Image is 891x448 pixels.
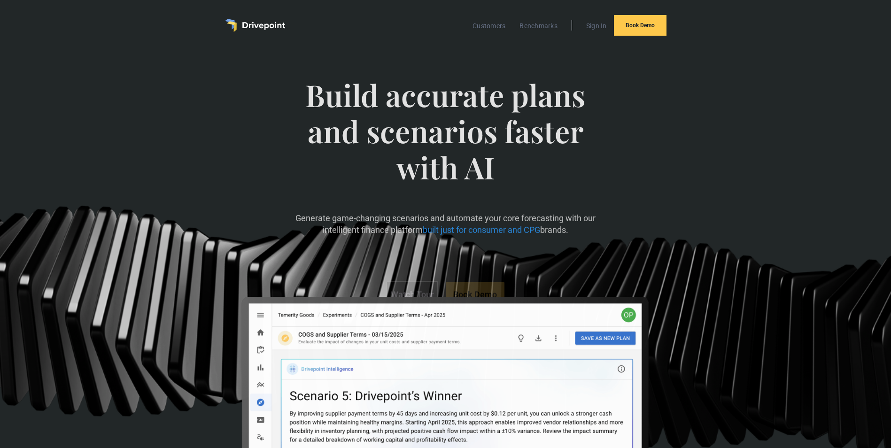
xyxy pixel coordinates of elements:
[225,19,285,32] a: home
[614,15,666,36] a: Book Demo
[515,20,562,32] a: Benchmarks
[468,20,510,32] a: Customers
[581,20,612,32] a: Sign In
[292,77,599,204] span: Build accurate plans and scenarios faster with AI
[292,212,599,236] p: Generate game-changing scenarios and automate your core forecasting with our intelligent finance ...
[386,281,438,308] a: Watch Tour
[446,282,504,307] a: Book Demo
[423,225,540,235] span: built just for consumer and CPG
